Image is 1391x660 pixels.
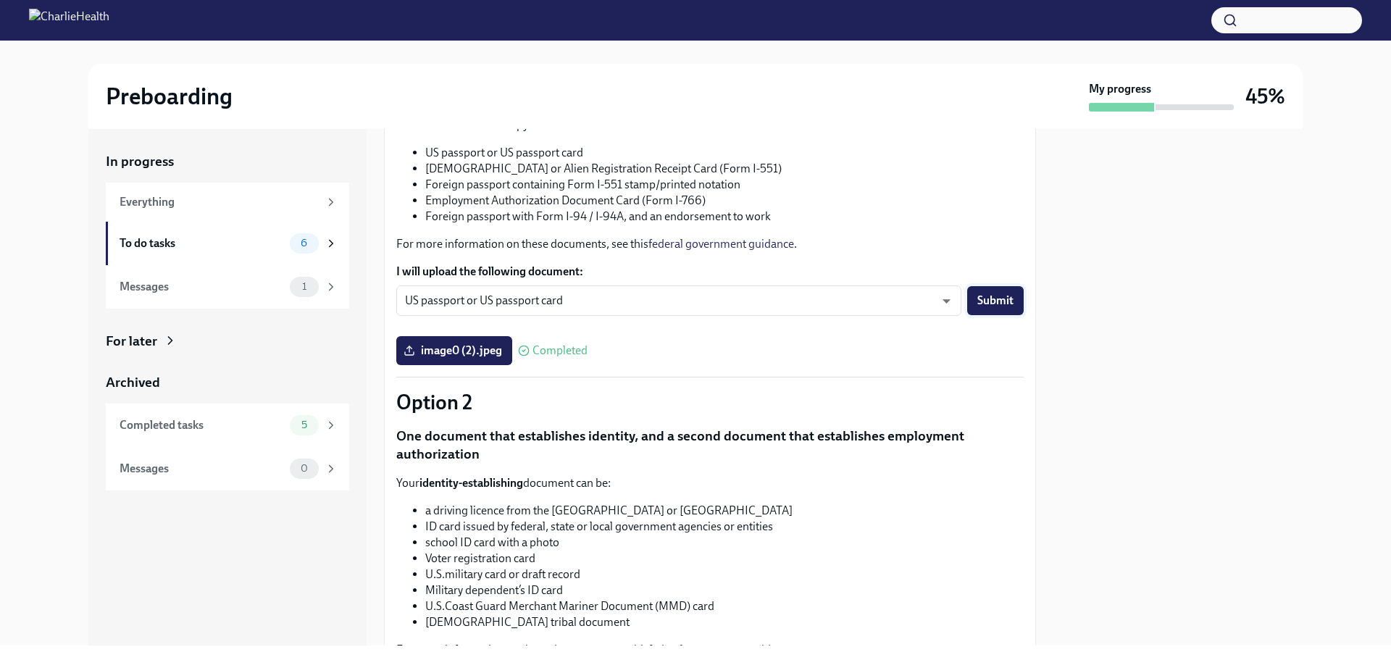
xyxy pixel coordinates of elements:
li: [DEMOGRAPHIC_DATA] or Alien Registration Receipt Card (Form I-551) [425,161,1024,177]
li: Foreign passport with Form I-94 / I-94A, and an endorsement to work [425,209,1024,225]
li: Employment Authorization Document Card (Form I-766) [425,193,1024,209]
span: 1 [293,281,315,292]
label: image0 (2).jpeg [396,336,512,365]
div: Messages [120,461,284,477]
h3: 45% [1245,83,1285,109]
img: CharlieHealth [29,9,109,32]
strong: identity-establishing [419,476,523,490]
a: Archived [106,373,349,392]
li: Military dependent’s ID card [425,582,1024,598]
div: Messages [120,279,284,295]
li: [DEMOGRAPHIC_DATA] tribal document [425,614,1024,630]
span: Completed [532,345,588,356]
a: federal government guidance [648,643,794,656]
span: Submit [977,293,1014,308]
span: image0 (2).jpeg [406,343,502,358]
label: I will upload the following document: [396,264,1024,280]
li: ID card issued by federal, state or local government agencies or entities [425,519,1024,535]
a: For later [106,332,349,351]
p: For more information on these documents, see this . [396,642,1024,658]
a: federal government guidance [648,237,794,251]
p: Option 2 [396,389,1024,415]
a: In progress [106,152,349,171]
span: 0 [292,463,317,474]
div: Everything [120,194,319,210]
p: Your document can be: [396,475,1024,491]
li: US passport or US passport card [425,145,1024,161]
a: Messages0 [106,447,349,490]
div: For later [106,332,157,351]
button: Submit [967,286,1024,315]
a: To do tasks6 [106,222,349,265]
a: Messages1 [106,265,349,309]
div: US passport or US passport card [396,285,961,316]
h2: Preboarding [106,82,233,111]
strong: My progress [1089,81,1151,97]
span: 5 [293,419,316,430]
li: U.S.Coast Guard Merchant Mariner Document (MMD) card [425,598,1024,614]
li: school ID card with a photo [425,535,1024,551]
p: For more information on these documents, see this . [396,236,1024,252]
a: Completed tasks5 [106,404,349,447]
span: 6 [292,238,316,248]
a: Everything [106,183,349,222]
div: Completed tasks [120,417,284,433]
p: One document that establishes identity, and a second document that establishes employment authori... [396,427,1024,464]
li: Foreign passport containing Form I-551 stamp/printed notation [425,177,1024,193]
li: Voter registration card [425,551,1024,567]
li: a driving licence from the [GEOGRAPHIC_DATA] or [GEOGRAPHIC_DATA] [425,503,1024,519]
li: U.S.military card or draft record [425,567,1024,582]
div: To do tasks [120,235,284,251]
